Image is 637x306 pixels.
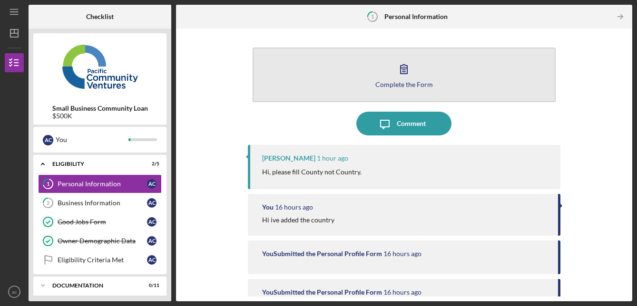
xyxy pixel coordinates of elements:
[275,203,313,211] time: 2025-09-17 03:49
[52,105,148,112] b: Small Business Community Loan
[147,217,157,227] div: a c
[47,200,49,206] tspan: 2
[52,112,148,120] div: $500K
[147,255,157,265] div: a c
[383,250,421,258] time: 2025-09-17 03:48
[33,38,167,95] img: Product logo
[86,13,114,20] b: Checklist
[147,179,157,189] div: a c
[397,112,426,135] div: Comment
[43,135,53,145] div: a c
[262,288,382,296] div: You Submitted the Personal Profile Form
[142,283,159,288] div: 0 / 11
[52,283,136,288] div: Documentation
[38,250,162,269] a: Eligibility Criteria Metac
[38,212,162,231] a: Good Jobs Formac
[356,112,451,135] button: Comment
[5,282,24,301] button: ac
[262,154,315,162] div: [PERSON_NAME]
[12,289,17,295] text: ac
[262,250,382,258] div: You Submitted the Personal Profile Form
[262,216,334,224] div: Hi ive added the country
[253,48,556,102] button: Complete the Form
[142,161,159,167] div: 2 / 5
[147,236,157,246] div: a c
[58,237,147,245] div: Owner Demographic Data
[58,180,147,188] div: Personal Information
[38,193,162,212] a: 2Business Informationac
[317,154,348,162] time: 2025-09-17 17:55
[38,231,162,250] a: Owner Demographic Dataac
[58,199,147,207] div: Business Information
[383,288,421,296] time: 2025-09-17 03:47
[262,167,362,177] p: Hi, please fill County not Country.
[375,81,433,88] div: Complete the Form
[384,13,448,20] b: Personal Information
[47,181,49,187] tspan: 1
[262,203,274,211] div: You
[147,198,157,208] div: a c
[38,174,162,193] a: 1Personal Informationac
[52,161,136,167] div: Eligibility
[58,218,147,226] div: Good Jobs Form
[371,13,374,19] tspan: 1
[58,256,147,264] div: Eligibility Criteria Met
[56,132,128,148] div: You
